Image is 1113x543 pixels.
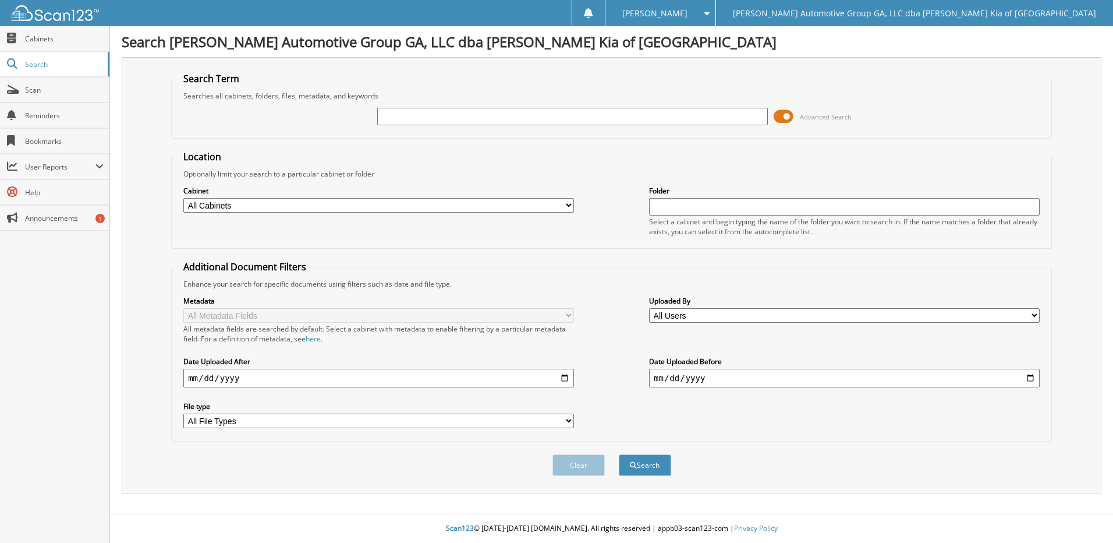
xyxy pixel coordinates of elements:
[649,296,1040,306] label: Uploaded By
[178,169,1045,179] div: Optionally limit your search to a particular cabinet or folder
[25,188,104,198] span: Help
[110,514,1113,543] div: © [DATE]-[DATE] [DOMAIN_NAME]. All rights reserved | appb03-scan123-com |
[649,369,1040,387] input: end
[178,91,1045,101] div: Searches all cabinets, folders, files, metadata, and keywords
[178,150,227,163] legend: Location
[446,523,474,533] span: Scan123
[183,369,574,387] input: start
[734,523,778,533] a: Privacy Policy
[306,334,321,344] a: here
[25,85,104,95] span: Scan
[25,59,102,69] span: Search
[649,357,1040,366] label: Date Uploaded Before
[25,111,104,121] span: Reminders
[800,112,852,121] span: Advanced Search
[183,401,574,411] label: File type
[649,217,1040,237] div: Select a cabinet and begin typing the name of the folder you want to search in. If the name match...
[95,214,105,223] div: 1
[122,32,1101,51] h1: Search [PERSON_NAME] Automotive Group GA, LLC dba [PERSON_NAME] Kia of [GEOGRAPHIC_DATA]
[25,213,104,223] span: Announcements
[622,10,687,17] span: [PERSON_NAME]
[178,72,245,85] legend: Search Term
[183,186,574,196] label: Cabinet
[178,279,1045,289] div: Enhance your search for specific documents using filters such as date and file type.
[649,186,1040,196] label: Folder
[178,260,312,273] legend: Additional Document Filters
[183,296,574,306] label: Metadata
[183,324,574,344] div: All metadata fields are searched by default. Select a cabinet with metadata to enable filtering b...
[552,454,605,476] button: Clear
[12,5,99,21] img: scan123-logo-white.svg
[25,162,95,172] span: User Reports
[619,454,671,476] button: Search
[733,10,1096,17] span: [PERSON_NAME] Automotive Group GA, LLC dba [PERSON_NAME] Kia of [GEOGRAPHIC_DATA]
[183,357,574,366] label: Date Uploaded After
[25,136,104,146] span: Bookmarks
[25,34,104,44] span: Cabinets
